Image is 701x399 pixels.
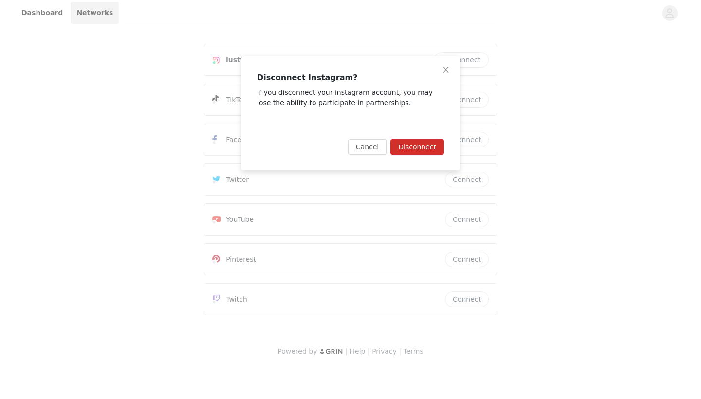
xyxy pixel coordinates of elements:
[257,72,444,84] h3: Disconnect Instagram?
[390,139,444,155] button: Disconnect
[257,88,444,108] p: If you disconnect your instagram account, you may lose the ability to participate in partnerships.
[432,56,460,84] button: Close
[348,139,387,155] button: Cancel
[442,66,450,73] i: icon: close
